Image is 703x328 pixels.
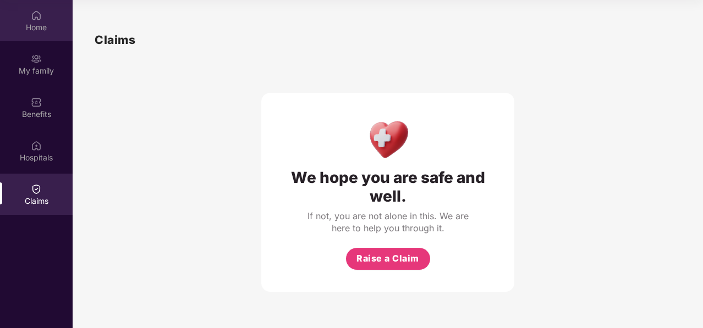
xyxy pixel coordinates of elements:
[356,252,419,265] span: Raise a Claim
[31,140,42,151] img: svg+xml;base64,PHN2ZyBpZD0iSG9zcGl0YWxzIiB4bWxucz0iaHR0cDovL3d3dy53My5vcmcvMjAwMC9zdmciIHdpZHRoPS...
[31,184,42,194] img: svg+xml;base64,PHN2ZyBpZD0iQ2xhaW0iIHhtbG5zPSJodHRwOi8vd3d3LnczLm9yZy8yMDAwL3N2ZyIgd2lkdGg9IjIwIi...
[31,10,42,21] img: svg+xml;base64,PHN2ZyBpZD0iSG9tZSIgeG1sbnM9Imh0dHA6Ly93d3cudzMub3JnLzIwMDAvc3ZnIiB3aWR0aD0iMjAiIG...
[283,168,492,205] div: We hope you are safe and well.
[305,210,470,234] div: If not, you are not alone in this. We are here to help you through it.
[346,248,430,270] button: Raise a Claim
[364,115,412,163] img: Health Care
[31,97,42,108] img: svg+xml;base64,PHN2ZyBpZD0iQmVuZWZpdHMiIHhtbG5zPSJodHRwOi8vd3d3LnczLm9yZy8yMDAwL3N2ZyIgd2lkdGg9Ij...
[31,53,42,64] img: svg+xml;base64,PHN2ZyB3aWR0aD0iMjAiIGhlaWdodD0iMjAiIHZpZXdCb3g9IjAgMCAyMCAyMCIgZmlsbD0ibm9uZSIgeG...
[95,31,135,49] h1: Claims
